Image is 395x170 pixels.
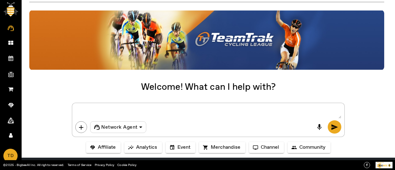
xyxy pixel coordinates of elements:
[86,142,121,153] button: Affiliate
[380,162,384,163] tspan: ed By
[249,142,284,153] button: Channel
[316,123,323,131] span: mic
[177,144,190,151] span: Event
[331,123,338,131] span: send
[95,163,114,167] a: Privacy Policy
[199,142,245,153] button: Merchandise
[101,124,138,131] span: Network Agent
[98,144,116,151] span: Affiliate
[68,163,92,167] a: Terms of Service
[377,162,378,163] tspan: P
[124,142,162,153] button: Analytics
[288,142,331,153] button: Community
[166,142,195,153] button: Event
[378,162,380,163] tspan: owe
[328,120,341,134] button: send
[4,149,17,163] span: TD
[3,149,18,163] a: TD
[117,163,136,167] a: Cookie Policy
[3,2,18,17] img: bigbee-logo.png
[313,120,326,134] button: mic
[261,144,279,151] span: Channel
[380,162,381,163] tspan: r
[77,124,85,131] span: add
[75,121,87,133] button: add
[3,163,64,167] a: ©2025 - BigbeeAI Inc. All rights reserved.
[211,144,240,151] span: Merchandise
[136,144,157,151] span: Analytics
[299,144,326,151] span: Community
[22,84,395,90] div: Welcome! What can I help with?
